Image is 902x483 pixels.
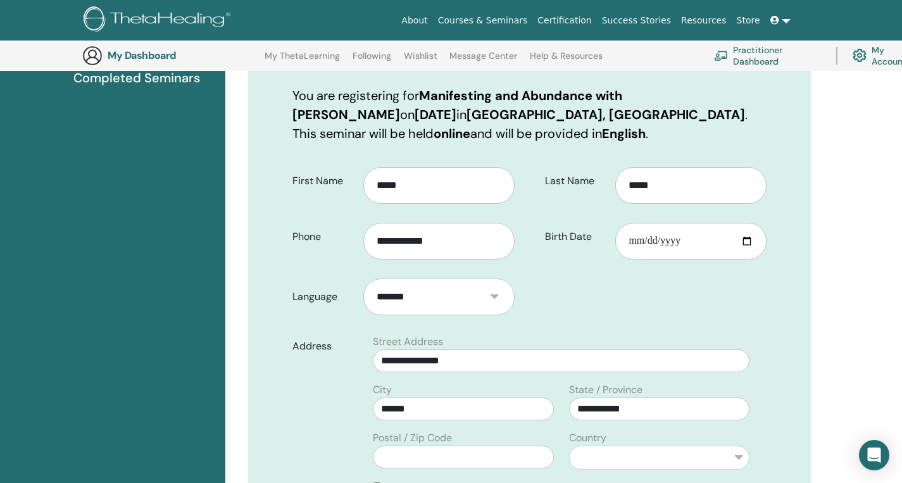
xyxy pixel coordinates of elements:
b: online [434,125,470,142]
label: Birth Date [536,225,616,249]
b: Manifesting and Abundance with [PERSON_NAME] [292,87,622,123]
a: Practitioner Dashboard [714,42,821,70]
label: Phone [283,225,363,249]
label: First Name [283,169,363,193]
b: English [602,125,646,142]
a: Certification [532,9,596,32]
label: Country [569,430,606,446]
label: Last Name [536,169,616,193]
a: Success Stories [597,9,676,32]
img: generic-user-icon.jpg [82,46,103,66]
a: My ThetaLearning [265,51,340,71]
label: Address [283,334,365,358]
div: Open Intercom Messenger [859,440,889,470]
label: State / Province [569,382,642,398]
a: Help & Resources [530,51,603,71]
h3: My Dashboard [108,49,234,61]
span: Completed Seminars [73,68,200,87]
a: Store [732,9,765,32]
a: Message Center [449,51,517,71]
b: [DATE] [415,106,456,123]
label: Language [283,285,363,309]
label: City [373,382,392,398]
a: About [396,9,432,32]
b: [GEOGRAPHIC_DATA], [GEOGRAPHIC_DATA] [467,106,745,123]
label: Postal / Zip Code [373,430,452,446]
p: You are registering for on in . This seminar will be held and will be provided in . [292,86,767,143]
a: Following [353,51,391,71]
img: chalkboard-teacher.svg [714,51,728,61]
label: Street Address [373,334,443,349]
img: cog.svg [853,46,867,65]
a: Courses & Seminars [433,9,533,32]
a: Wishlist [404,51,437,71]
a: Resources [676,9,732,32]
img: logo.png [84,6,235,35]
